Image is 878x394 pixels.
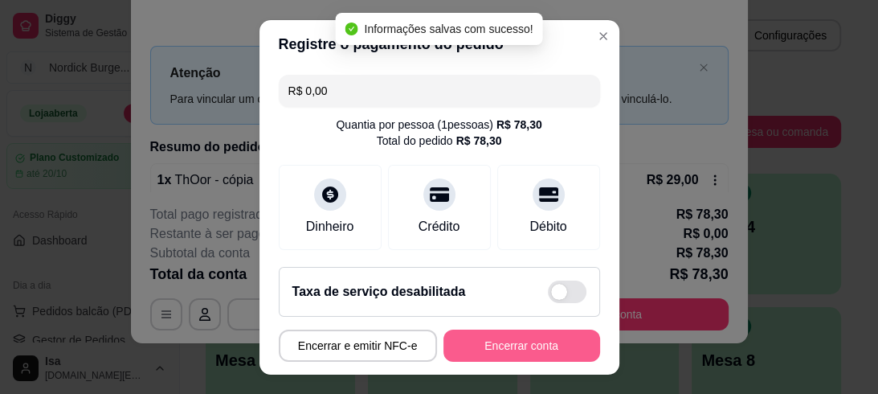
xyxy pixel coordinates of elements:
input: Ex.: hambúrguer de cordeiro [288,75,590,107]
div: R$ 78,30 [456,133,502,149]
span: Informações salvas com sucesso! [364,23,533,35]
div: R$ 78,30 [496,117,542,133]
div: Total do pedido [377,133,502,149]
button: Close [590,23,616,49]
div: Crédito [419,217,460,236]
h2: Taxa de serviço desabilitada [292,282,466,302]
div: Débito [529,217,566,236]
button: Encerrar e emitir NFC-e [279,330,437,362]
button: Encerrar conta [443,330,600,362]
header: Registre o pagamento do pedido [259,20,619,68]
div: Quantia por pessoa ( 1 pessoas) [336,117,541,133]
div: Dinheiro [306,217,354,236]
span: check-circle [345,23,357,35]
